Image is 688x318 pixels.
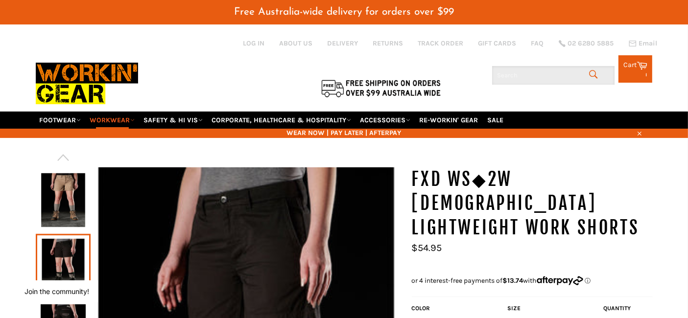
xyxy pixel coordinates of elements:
[508,304,599,313] label: Size
[140,112,207,129] a: SAFETY & HI VIS
[645,70,647,78] span: 1
[568,40,614,47] span: 02 6280 5885
[531,39,544,48] a: FAQ
[320,78,442,98] img: Flat $9.95 shipping Australia wide
[484,112,508,129] a: SALE
[418,39,464,48] a: TRACK ORDER
[412,242,442,253] span: $54.95
[208,112,355,129] a: CORPORATE, HEALTHCARE & HOSPITALITY
[412,167,653,240] h1: FXD WS◆2W [DEMOGRAPHIC_DATA] Lightweight Work Shorts
[618,55,652,83] a: Cart 1
[639,40,658,47] span: Email
[328,39,358,48] a: DELIVERY
[280,39,313,48] a: ABOUT US
[356,112,414,129] a: ACCESSORIES
[478,39,517,48] a: GIFT CARDS
[36,112,85,129] a: FOOTWEAR
[492,66,615,85] input: Search
[604,304,648,313] label: Quantity
[373,39,403,48] a: RETURNS
[24,287,89,295] button: Join the community!
[41,173,86,227] img: Workin Gear - FXD WS-2W Ladies Lightweight Work Shorts
[629,40,658,47] a: Email
[243,39,265,47] a: Log in
[559,40,614,47] a: 02 6280 5885
[234,7,454,17] span: Free Australia-wide delivery for orders over $99
[412,304,503,313] label: Color
[36,56,138,111] img: Workin Gear leaders in Workwear, Safety Boots, PPE, Uniforms. Australia's No.1 in Workwear
[36,128,653,137] span: WEAR NOW | PAY LATER | AFTERPAY
[86,112,139,129] a: WORKWEAR
[416,112,482,129] a: RE-WORKIN' GEAR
